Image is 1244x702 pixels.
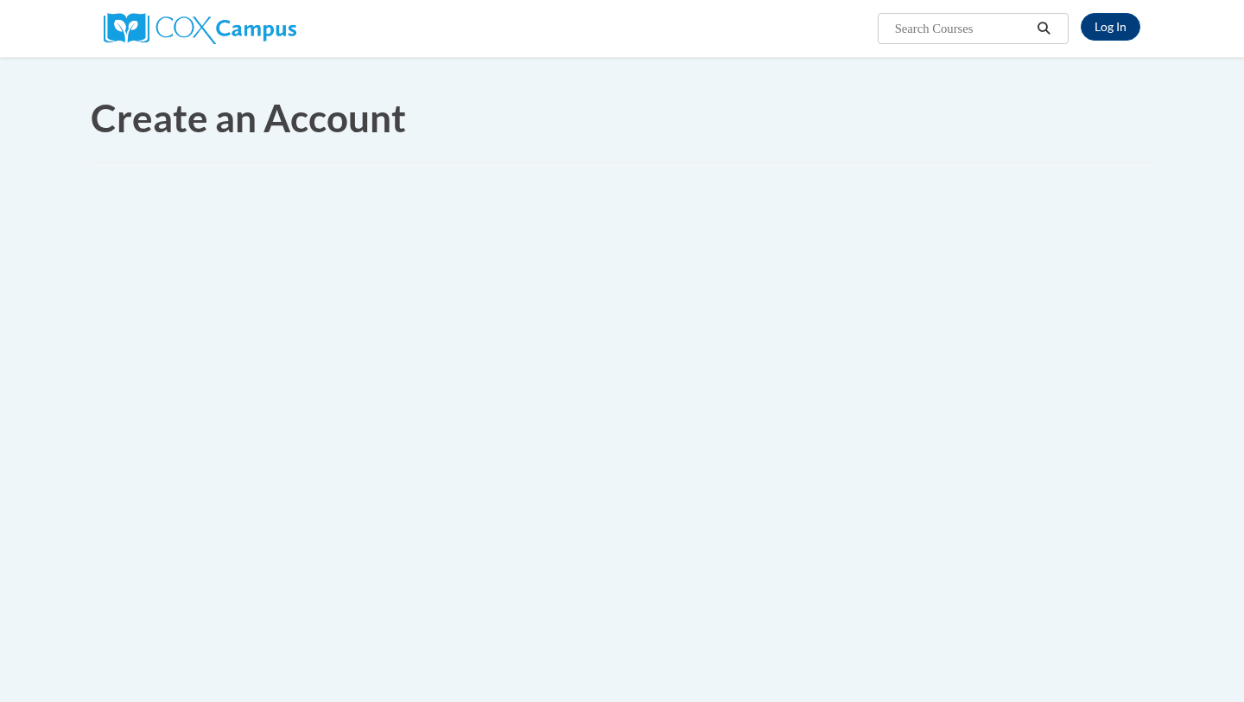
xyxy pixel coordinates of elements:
i:  [1037,22,1052,35]
a: Log In [1081,13,1140,41]
a: Cox Campus [104,20,296,35]
button: Search [1031,18,1057,39]
span: Create an Account [91,95,406,140]
input: Search Courses [893,18,1031,39]
img: Cox Campus [104,13,296,44]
